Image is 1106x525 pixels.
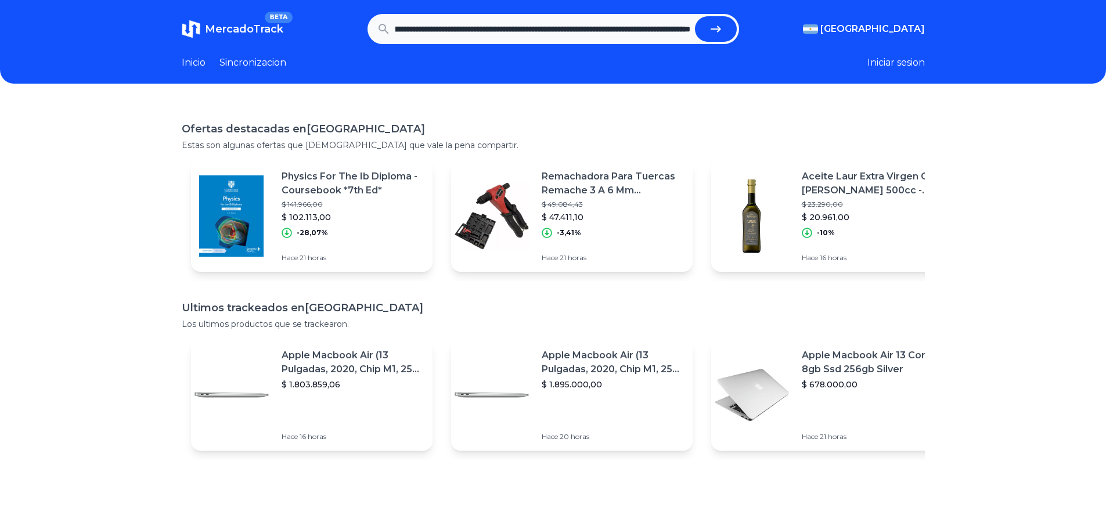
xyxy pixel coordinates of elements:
[542,170,683,197] p: Remachadora Para Tuercas Remache 3 A 6 Mm [PERSON_NAME] Ru38151
[542,211,683,223] p: $ 47.411,10
[542,200,683,209] p: $ 49.084,43
[711,175,792,257] img: Featured image
[557,228,581,238] p: -3,41%
[803,22,925,36] button: [GEOGRAPHIC_DATA]
[282,432,423,441] p: Hace 16 horas
[191,160,433,272] a: Featured imagePhysics For The Ib Diploma - Coursebook *7th Ed*$ 141.966,00$ 102.113,00-28,07%Hace...
[205,23,283,35] span: MercadoTrack
[297,228,328,238] p: -28,07%
[282,348,423,376] p: Apple Macbook Air (13 Pulgadas, 2020, Chip M1, 256 Gb De Ssd, 8 Gb De Ram) - Plata
[451,175,532,257] img: Featured image
[182,139,925,151] p: Estas son algunas ofertas que [DEMOGRAPHIC_DATA] que vale la pena compartir.
[282,253,423,262] p: Hace 21 horas
[803,24,818,34] img: Argentina
[542,432,683,441] p: Hace 20 horas
[802,253,943,262] p: Hace 16 horas
[451,160,693,272] a: Featured imageRemachadora Para Tuercas Remache 3 A 6 Mm [PERSON_NAME] Ru38151$ 49.084,43$ 47.411,...
[282,211,423,223] p: $ 102.113,00
[182,20,200,38] img: MercadoTrack
[182,56,206,70] a: Inicio
[282,379,423,390] p: $ 1.803.859,06
[867,56,925,70] button: Iniciar sesion
[451,339,693,451] a: Featured imageApple Macbook Air (13 Pulgadas, 2020, Chip M1, 256 Gb De Ssd, 8 Gb De Ram) - Plata$...
[802,348,943,376] p: Apple Macbook Air 13 Core I5 8gb Ssd 256gb Silver
[542,379,683,390] p: $ 1.895.000,00
[219,56,286,70] a: Sincronizacion
[191,339,433,451] a: Featured imageApple Macbook Air (13 Pulgadas, 2020, Chip M1, 256 Gb De Ssd, 8 Gb De Ram) - Plata$...
[711,160,953,272] a: Featured imageAceite Laur Extra Virgen Gran [PERSON_NAME] 500cc - Gobar®$ 23.290,00$ 20.961,00-10...
[802,432,943,441] p: Hace 21 horas
[802,211,943,223] p: $ 20.961,00
[182,121,925,137] h1: Ofertas destacadas en [GEOGRAPHIC_DATA]
[711,354,792,436] img: Featured image
[182,318,925,330] p: Los ultimos productos que se trackearon.
[820,22,925,36] span: [GEOGRAPHIC_DATA]
[191,175,272,257] img: Featured image
[282,200,423,209] p: $ 141.966,00
[542,253,683,262] p: Hace 21 horas
[182,20,283,38] a: MercadoTrackBETA
[182,300,925,316] h1: Ultimos trackeados en [GEOGRAPHIC_DATA]
[817,228,835,238] p: -10%
[282,170,423,197] p: Physics For The Ib Diploma - Coursebook *7th Ed*
[802,170,943,197] p: Aceite Laur Extra Virgen Gran [PERSON_NAME] 500cc - Gobar®
[191,354,272,436] img: Featured image
[451,354,532,436] img: Featured image
[711,339,953,451] a: Featured imageApple Macbook Air 13 Core I5 8gb Ssd 256gb Silver$ 678.000,00Hace 21 horas
[802,379,943,390] p: $ 678.000,00
[542,348,683,376] p: Apple Macbook Air (13 Pulgadas, 2020, Chip M1, 256 Gb De Ssd, 8 Gb De Ram) - Plata
[265,12,292,23] span: BETA
[802,200,943,209] p: $ 23.290,00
